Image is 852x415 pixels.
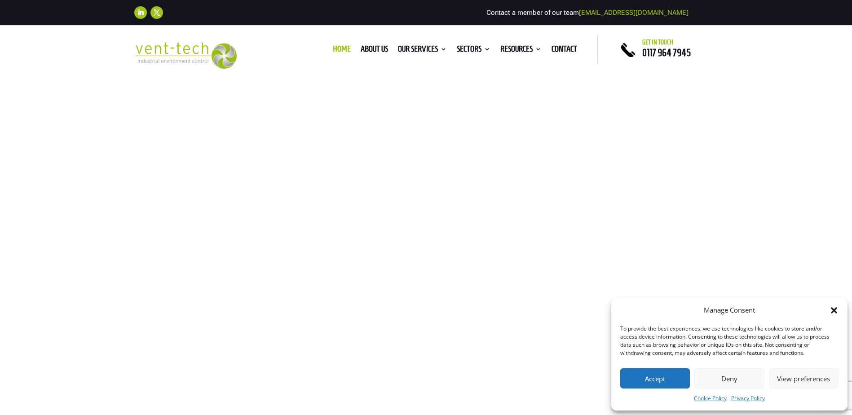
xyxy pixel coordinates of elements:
[134,42,237,69] img: 2023-09-27T08_35_16.549ZVENT-TECH---Clear-background
[398,46,447,56] a: Our Services
[620,368,690,389] button: Accept
[620,325,838,357] div: To provide the best experiences, we use technologies like cookies to store and/or access device i...
[134,6,147,19] a: Follow on LinkedIn
[552,46,577,56] a: Contact
[579,9,689,17] a: [EMAIL_ADDRESS][DOMAIN_NAME]
[361,46,388,56] a: About us
[486,9,689,17] span: Contact a member of our team
[769,368,839,389] button: View preferences
[704,305,755,316] div: Manage Consent
[642,39,673,46] span: Get in touch
[830,306,839,315] div: Close dialog
[333,46,351,56] a: Home
[150,6,163,19] a: Follow on X
[642,47,691,58] a: 0117 964 7945
[457,46,490,56] a: Sectors
[694,393,727,404] a: Cookie Policy
[731,393,765,404] a: Privacy Policy
[500,46,542,56] a: Resources
[694,368,764,389] button: Deny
